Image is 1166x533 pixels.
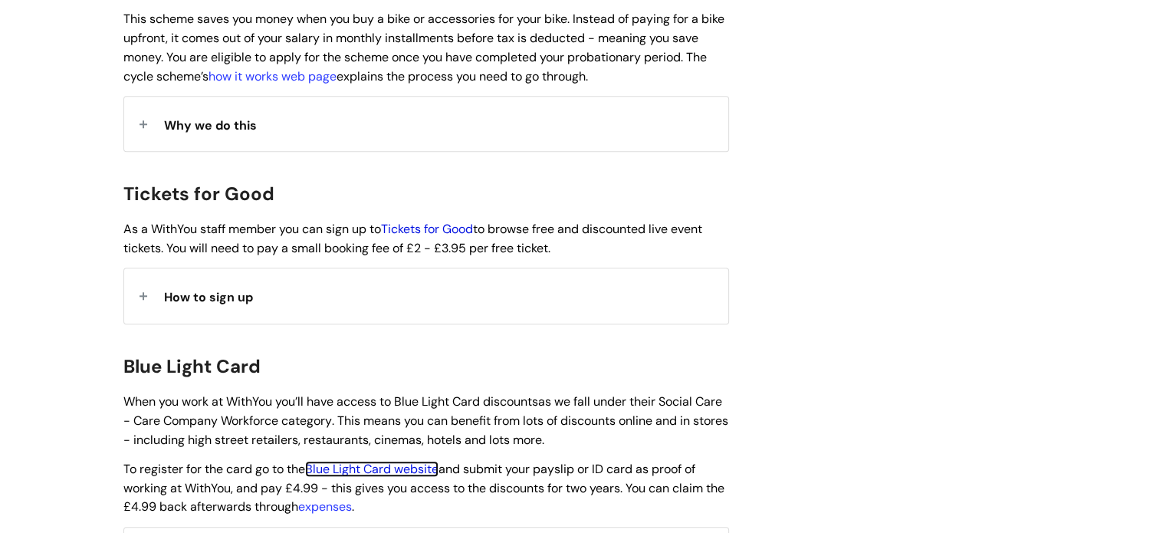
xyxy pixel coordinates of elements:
span: To register for the card go to the and submit your payslip or ID card as proof of working at With... [123,461,724,515]
span: This scheme saves you money when you buy a bike or accessories for your bike. Instead of paying f... [123,11,724,84]
span: How to sign up [164,289,253,305]
a: Tickets for Good [381,221,473,237]
span: Blue Light Card [123,354,261,378]
span: as we fall under their Social Care - Care Company Workforce category [123,393,722,429]
a: Blue Light Card website [305,461,438,477]
span: As a WithYou staff member you can sign up to to browse free and discounted live event tickets. Yo... [123,221,702,256]
a: expenses [298,498,352,515]
span: Why we do this [164,117,257,133]
span: Tickets for Good [123,182,274,206]
span: When you work at WithYou you’ll have access to Blue Light Card discounts . This means you can ben... [123,393,728,448]
a: how it works web page [209,68,337,84]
